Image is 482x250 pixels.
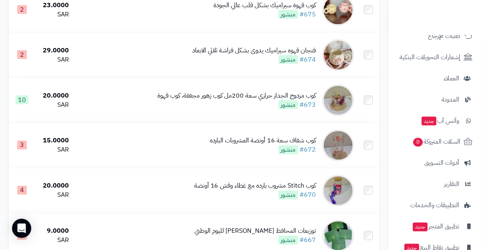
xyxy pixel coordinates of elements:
a: العملاء [393,69,477,88]
div: كوب شفاف سعة 16 أونصة المشروبات البارده [210,136,316,146]
div: 20.0000 [39,91,69,100]
span: جديد [422,117,437,126]
span: تطبيق المتجر [412,221,460,232]
span: 4 [17,186,27,195]
div: SAR [39,146,69,155]
span: العملاء [444,73,460,84]
span: طلبات الإرجاع [428,30,461,42]
span: وآتس آب [421,115,460,126]
div: توزيعات المحافظ [PERSON_NAME] لليوم الوطني [195,227,316,236]
a: المدونة [393,90,477,109]
span: التطبيقات والخدمات [411,200,460,211]
div: SAR [39,55,69,64]
span: السلات المتروكة [413,136,461,148]
a: #667 [300,236,316,245]
span: التقارير [444,179,460,190]
a: التقارير [393,175,477,194]
a: تطبيق المتجرجديد [393,217,477,236]
a: وآتس آبجديد [393,111,477,130]
a: #670 [300,190,316,200]
span: 2 [17,231,27,240]
a: السلات المتروكة0 [393,132,477,152]
div: كوب قهوة سيراميك بشكل قلب عالي الجودة [214,1,316,10]
a: #673 [300,100,316,110]
span: 2 [17,5,27,14]
span: إشعارات التحويلات البنكية [400,52,461,63]
span: أدوات التسويق [425,158,460,169]
div: SAR [39,191,69,200]
div: كوب Stitch مشروب بارده مع غطاء وقش 16 أونصة [194,182,316,191]
span: منشور [279,10,298,19]
span: 3 [17,141,27,150]
span: منشور [279,191,298,200]
span: منشور [279,100,298,109]
span: 0 [414,138,423,147]
img: logo-2.png [428,22,474,39]
div: SAR [39,236,69,245]
img: كوب Stitch مشروب بارده مع غطاء وقش 16 أونصة [322,175,354,207]
span: المدونة [442,94,460,105]
span: منشور [279,146,298,154]
img: كوب شفاف سعة 16 أونصة المشروبات البارده [322,130,354,162]
a: طلبات الإرجاع [393,26,477,46]
div: 15.0000 [39,136,69,146]
a: التطبيقات والخدمات [393,196,477,215]
a: #674 [300,55,316,64]
div: 20.0000 [39,182,69,191]
a: #672 [300,145,316,155]
div: كوب مزدوج الجدار حراري سعة 200مل كوب زهور مجففة، كوب قهوة [157,91,316,100]
img: كوب مزدوج الجدار حراري سعة 200مل كوب زهور مجففة، كوب قهوة [322,84,354,116]
span: 10 [16,96,28,104]
span: 2 [17,50,27,59]
img: فنجان قهوه سيراميك يدوى بشكل فراشة ثلاثي الابعاد [322,39,354,71]
div: SAR [39,100,69,110]
div: 9.0000 [39,227,69,236]
span: جديد [413,223,428,232]
div: فنجان قهوه سيراميك يدوى بشكل فراشة ثلاثي الابعاد [192,46,316,55]
div: SAR [39,10,69,19]
a: إشعارات التحويلات البنكية [393,48,477,67]
div: Open Intercom Messenger [12,219,31,238]
span: منشور [279,55,298,64]
a: #675 [300,10,316,19]
a: أدوات التسويق [393,154,477,173]
span: منشور [279,236,298,245]
div: 29.0000 [39,46,69,55]
div: 23.0000 [39,1,69,10]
